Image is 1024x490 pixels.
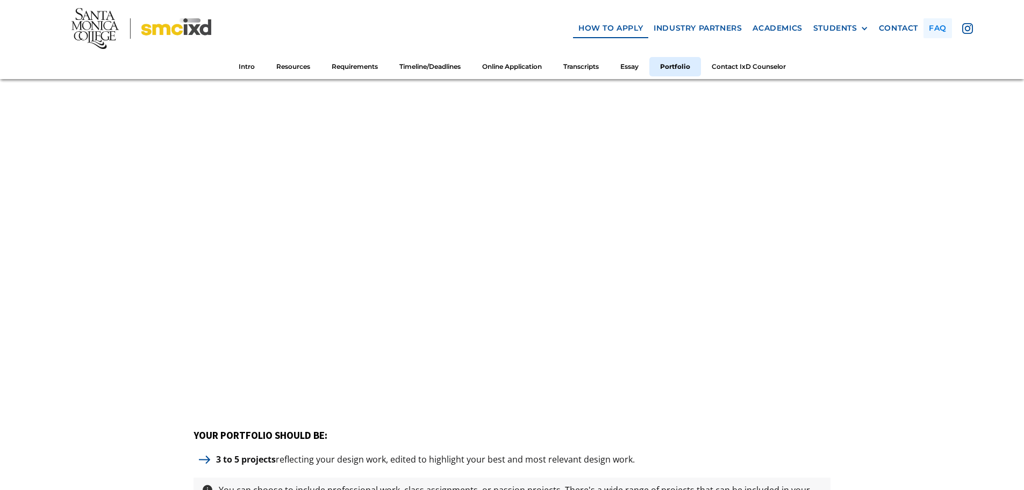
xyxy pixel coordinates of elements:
a: Essay [610,56,649,76]
a: Timeline/Deadlines [389,56,471,76]
a: industry partners [648,18,747,38]
div: STUDENTS [813,24,868,33]
a: Portfolio [649,56,701,76]
a: faq [923,18,952,38]
p: reflecting your design work, edited to highlight your best and most relevant design work. [211,452,640,467]
a: Academics [747,18,807,38]
img: icon - instagram [962,23,973,34]
div: STUDENTS [813,24,857,33]
a: Transcripts [553,56,610,76]
a: Resources [266,56,321,76]
strong: 3 to 5 projects [216,453,276,465]
a: Online Application [471,56,553,76]
a: how to apply [573,18,648,38]
iframe: SMc IxD: Video 6 Portfolio requirements [194,50,830,408]
a: Contact IxD Counselor [701,56,797,76]
h5: YOUR PORTFOLIO SHOULD BE: [194,429,830,442]
a: Requirements [321,56,389,76]
a: Intro [228,56,266,76]
a: contact [873,18,923,38]
img: Santa Monica College - SMC IxD logo [71,8,211,49]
